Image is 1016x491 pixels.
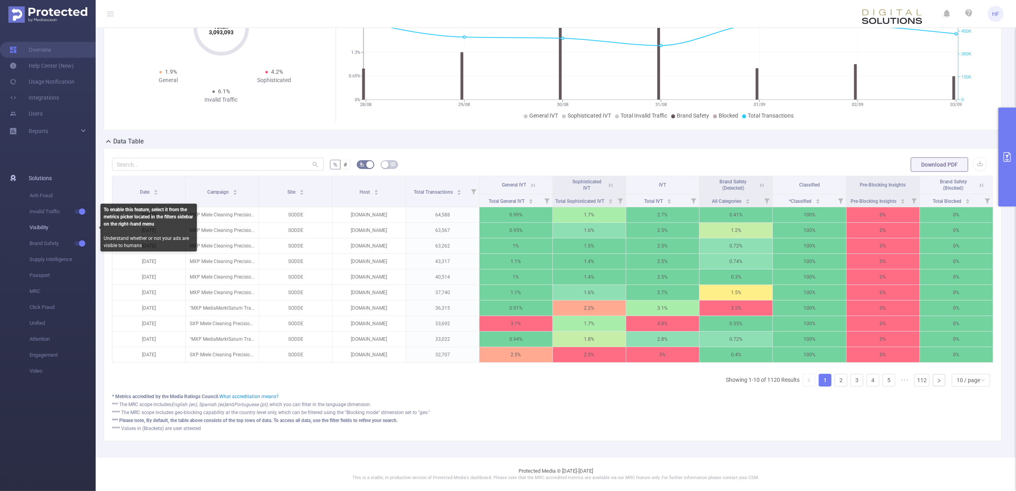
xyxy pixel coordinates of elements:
p: 1% [480,269,552,285]
p: 2.5% [626,269,699,285]
i: icon: caret-down [153,192,158,194]
p: 0.41% [700,207,772,222]
a: 1 [819,374,831,386]
p: [DATE] [112,269,185,285]
p: 63,262 [406,238,479,253]
i: icon: caret-up [816,198,820,200]
div: **** The MRC scope includes geo-blocking capability at the country level only, which can be filte... [112,409,993,416]
li: 112 [914,374,930,387]
span: General IVT [529,112,558,119]
p: 3.1% [480,316,552,331]
p: "MXP MediaMarktSaturn Trade Mediamarkt JBL AO Q3 2025" [285977] [186,300,259,316]
div: Sort [299,189,304,193]
p: 64,588 [406,207,479,222]
p: 1.1% [480,285,552,300]
i: icon: caret-down [965,200,970,203]
p: 0% [847,332,920,347]
div: *** Please note, By default, the table above consists of the top rows of data. To access all data... [112,417,993,424]
p: 100% [773,223,846,238]
a: Reports [29,123,48,139]
span: Total Blocked [933,198,963,204]
i: icon: caret-up [529,198,533,200]
p: 0.91% [480,300,552,316]
div: Sort [900,198,905,202]
a: 112 [915,374,929,386]
img: Protected Media [8,6,87,23]
i: Filter menu [468,176,479,207]
p: SODDE [259,207,332,222]
tspan: 1.3% [351,50,360,55]
b: To enable this feature, select it from the metrics picker located in the filters sidebar on the r... [104,207,193,227]
div: Invalid Traffic [168,96,274,104]
tspan: 0.65% [349,74,360,79]
p: 0.4% [700,347,772,362]
p: 1% [480,238,552,253]
i: icon: caret-up [374,189,378,191]
p: 5% [626,347,699,362]
p: SXP Miele Cleaning Precision [DATE]-[DATE] [284049] [186,347,259,362]
p: [DOMAIN_NAME] [332,300,405,316]
i: icon: caret-down [816,200,820,203]
div: Sort [965,198,970,202]
p: 43,317 [406,254,479,269]
p: 1.4% [553,254,626,269]
p: 0.94% [480,332,552,347]
p: 0% [847,300,920,316]
p: [DATE] [112,347,185,362]
tspan: 0% [355,97,360,102]
p: SODDE [259,285,332,300]
p: 2.5% [626,238,699,253]
p: 0% [920,285,993,300]
p: 0% [847,285,920,300]
div: *** The MRC scope includes and , which you can filter in the language dimension. [112,401,993,408]
span: Invalid Traffic [29,204,96,220]
li: 2 [835,374,847,387]
p: [DATE] [112,300,185,316]
p: 1.7% [553,316,626,331]
li: 1 [819,374,831,387]
span: MRC [29,283,96,299]
p: SODDE [259,223,332,238]
span: Brand Safety (Blocked) [940,179,967,191]
p: [DOMAIN_NAME] [332,207,405,222]
i: icon: caret-down [746,200,750,203]
p: [DOMAIN_NAME] [332,223,405,238]
a: 5 [883,374,895,386]
div: Sort [233,189,238,193]
p: "MXP MediaMarktSaturn Trade Mediamarkt JBL AO Q3 2025" [285977] [186,332,259,347]
p: 100% [773,300,846,316]
p: 2.7% [626,207,699,222]
div: Sort [608,198,613,202]
tspan: 30/08 [557,102,568,107]
div: Sort [745,198,750,202]
tspan: 300K [961,52,971,57]
span: 6.1% [218,88,230,94]
p: 2.8% [626,332,699,347]
p: 0% [847,269,920,285]
i: Filter menu [688,194,699,207]
p: 1.4% [553,269,626,285]
p: 2.5% [626,223,699,238]
p: [DOMAIN_NAME] [332,269,405,285]
p: 0.3% [700,269,772,285]
span: Solutions [29,170,52,186]
i: icon: caret-down [529,200,533,203]
i: icon: caret-up [233,189,237,191]
span: Brand Safety [29,236,96,251]
p: 1.6% [553,285,626,300]
tspan: 28/08 [360,102,371,107]
span: Site [287,189,297,195]
p: 2.2% [553,300,626,316]
p: SODDE [259,238,332,253]
span: All Categories [712,198,743,204]
p: 37,740 [406,285,479,300]
i: icon: caret-up [746,198,750,200]
div: **** Values in (Brackets) are user attested [112,425,993,432]
span: Blocked [719,112,738,119]
p: [DOMAIN_NAME] [332,347,405,362]
footer: Protected Media © [DATE]-[DATE] [96,457,1016,491]
span: # [344,161,347,168]
i: Filter menu [541,194,552,207]
i: Filter menu [835,194,846,207]
span: Visibility [29,220,96,236]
